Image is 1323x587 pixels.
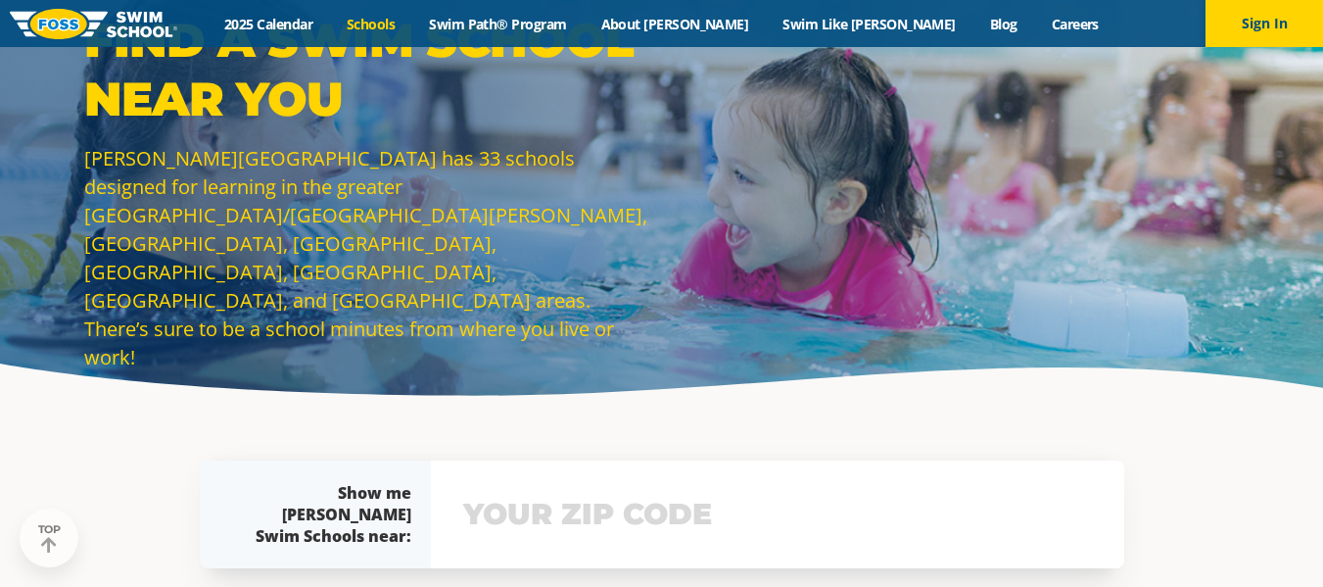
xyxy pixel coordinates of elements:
a: 2025 Calendar [208,15,330,33]
a: About [PERSON_NAME] [584,15,766,33]
div: TOP [38,523,61,554]
img: FOSS Swim School Logo [10,9,177,39]
a: Swim Path® Program [412,15,584,33]
p: Find a Swim School Near You [84,11,652,128]
p: [PERSON_NAME][GEOGRAPHIC_DATA] has 33 schools designed for learning in the greater [GEOGRAPHIC_DA... [84,144,652,371]
a: Careers [1034,15,1115,33]
div: Show me [PERSON_NAME] Swim Schools near: [239,482,411,547]
a: Schools [330,15,412,33]
input: YOUR ZIP CODE [458,486,1097,543]
a: Blog [972,15,1034,33]
a: Swim Like [PERSON_NAME] [766,15,973,33]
